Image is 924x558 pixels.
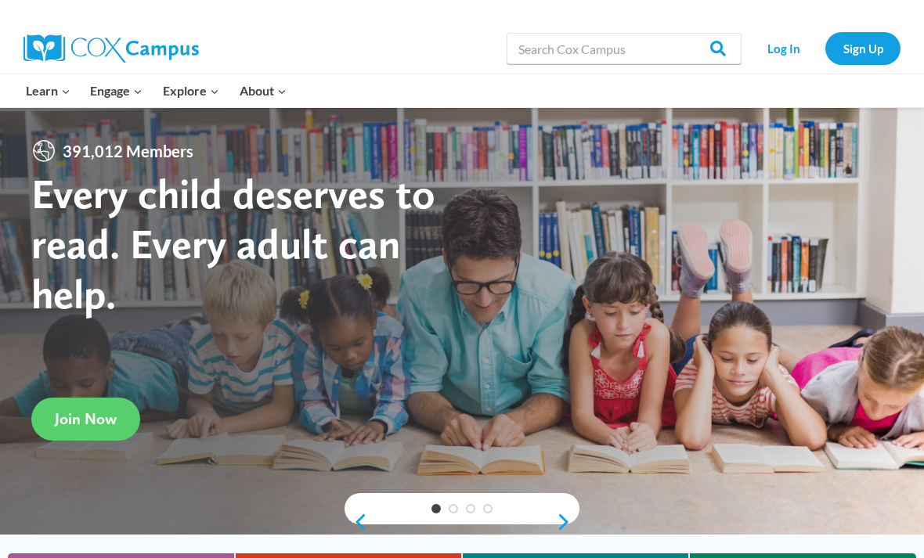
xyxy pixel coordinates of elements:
[507,33,742,64] input: Search Cox Campus
[449,504,458,513] a: 2
[556,513,579,531] a: next
[163,81,219,101] span: Explore
[31,168,435,318] strong: Every child deserves to read. Every adult can help.
[16,74,296,107] nav: Primary Navigation
[56,139,200,164] span: 391,012 Members
[55,409,117,428] span: Join Now
[466,504,475,513] a: 3
[90,81,143,101] span: Engage
[749,32,901,64] nav: Secondary Navigation
[23,34,199,63] img: Cox Campus
[345,506,579,538] div: content slider buttons
[26,81,70,101] span: Learn
[483,504,493,513] a: 4
[825,32,901,64] a: Sign Up
[431,504,441,513] a: 1
[240,81,287,101] span: About
[749,32,818,64] a: Log In
[345,513,368,531] a: previous
[31,398,140,441] a: Join Now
